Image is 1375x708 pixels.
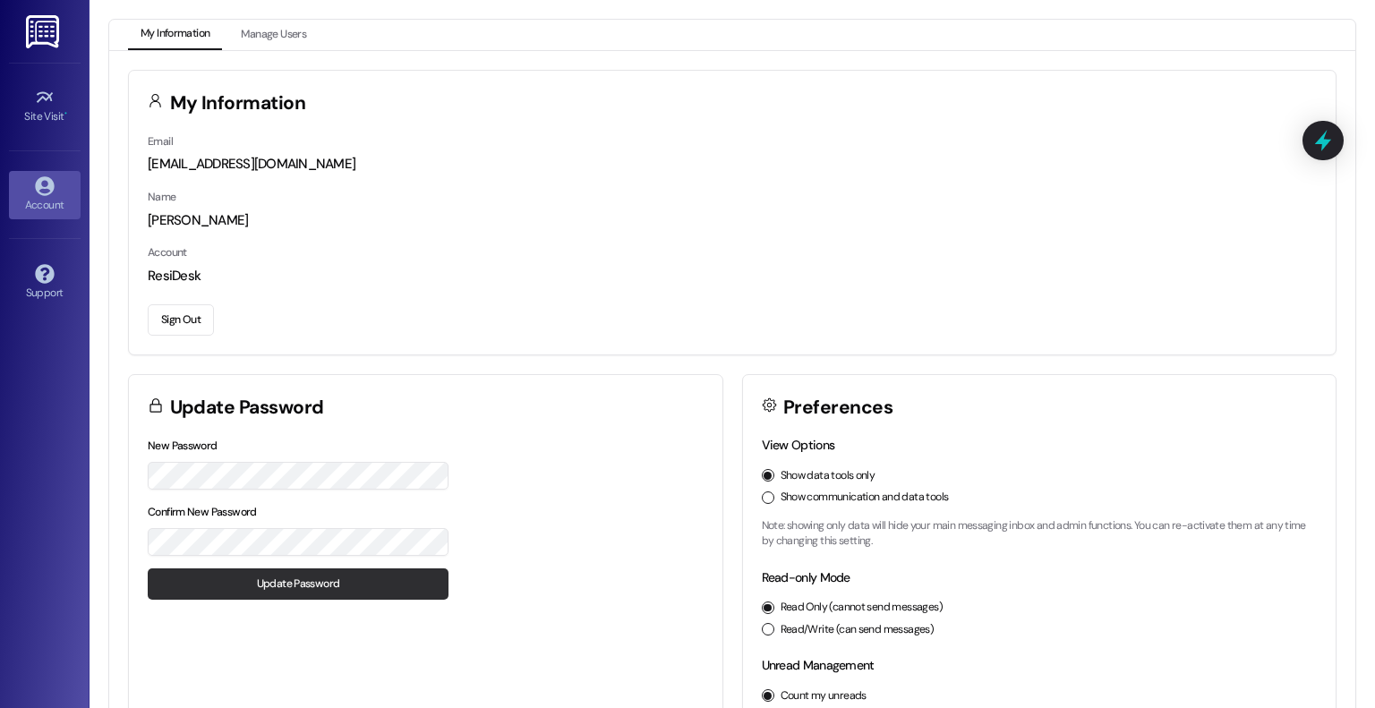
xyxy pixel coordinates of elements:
[148,267,1317,286] div: ResiDesk
[781,468,875,484] label: Show data tools only
[148,134,173,149] label: Email
[148,190,176,204] label: Name
[26,15,63,48] img: ResiDesk Logo
[148,155,1317,174] div: [EMAIL_ADDRESS][DOMAIN_NAME]
[781,600,943,616] label: Read Only (cannot send messages)
[9,171,81,219] a: Account
[783,398,892,417] h3: Preferences
[148,568,448,600] button: Update Password
[148,505,257,519] label: Confirm New Password
[228,20,319,50] button: Manage Users
[9,82,81,131] a: Site Visit •
[148,439,218,453] label: New Password
[781,622,935,638] label: Read/Write (can send messages)
[762,518,1318,550] p: Note: showing only data will hide your main messaging inbox and admin functions. You can re-activ...
[128,20,222,50] button: My Information
[64,107,67,120] span: •
[781,688,867,704] label: Count my unreads
[762,437,835,453] label: View Options
[170,94,306,113] h3: My Information
[762,569,850,585] label: Read-only Mode
[170,398,324,417] h3: Update Password
[148,304,214,336] button: Sign Out
[9,259,81,307] a: Support
[762,657,875,673] label: Unread Management
[781,490,949,506] label: Show communication and data tools
[148,245,187,260] label: Account
[148,211,1317,230] div: [PERSON_NAME]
